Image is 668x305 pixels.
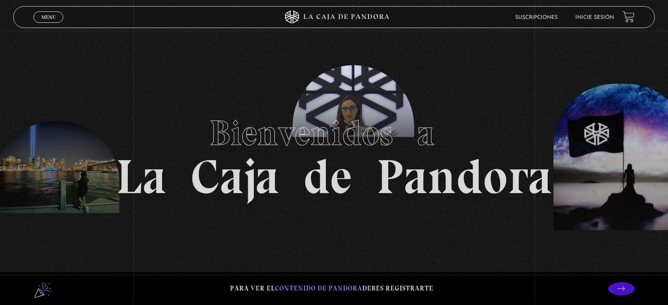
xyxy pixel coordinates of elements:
[41,14,56,20] span: Menu
[116,104,552,201] h1: La Caja de Pandora
[575,15,614,20] a: Inicie sesión
[38,22,59,28] span: Cerrar
[209,112,459,154] span: Bienvenidos a
[623,11,635,23] a: View your shopping cart
[275,284,362,292] span: contenido de Pandora
[230,283,433,294] p: Para ver el debes registrarte
[515,15,558,20] a: Suscripciones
